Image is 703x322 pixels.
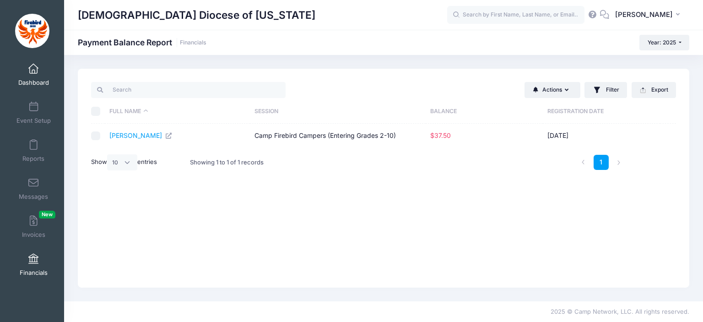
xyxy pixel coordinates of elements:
input: Search by First Name, Last Name, or Email... [447,6,584,24]
span: Event Setup [16,117,51,125]
span: Year: 2025 [648,39,676,46]
a: [PERSON_NAME] [109,131,173,139]
a: Financials [180,39,206,46]
span: Invoices [22,231,45,239]
a: 1 [594,155,609,170]
span: Reports [22,155,44,163]
a: Financials [12,249,55,281]
span: New [39,211,55,218]
span: [PERSON_NAME] [615,10,673,20]
h1: [DEMOGRAPHIC_DATA] Diocese of [US_STATE] [78,5,315,26]
span: $37.50 [430,131,451,139]
input: Search [91,82,286,98]
label: Show entries [91,154,157,170]
a: Reports [12,135,55,167]
select: Showentries [107,154,137,170]
a: Dashboard [12,59,55,91]
span: Financials [20,269,48,277]
button: Export [632,82,676,98]
div: Showing 1 to 1 of 1 records [190,152,264,173]
span: Messages [19,193,48,201]
a: InvoicesNew [12,211,55,243]
span: 2025 © Camp Network, LLC. All rights reserved. [551,308,689,315]
a: Messages [12,173,55,205]
th: Balance: activate to sort column ascending [426,99,543,124]
button: Filter [584,82,627,98]
h1: Payment Balance Report [78,38,206,47]
th: Session: activate to sort column ascending [250,99,426,124]
button: Year: 2025 [639,35,689,50]
a: Event Setup [12,97,55,129]
td: Camp Firebird Campers (Entering Grades 2-10) [250,124,426,148]
span: Dashboard [18,79,49,87]
th: Full Name: activate to sort column descending [105,99,250,124]
th: Registration Date [543,99,660,124]
button: Actions [525,82,580,98]
img: Episcopal Diocese of Missouri [15,14,49,48]
td: [DATE] [543,124,660,148]
button: [PERSON_NAME] [609,5,689,26]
